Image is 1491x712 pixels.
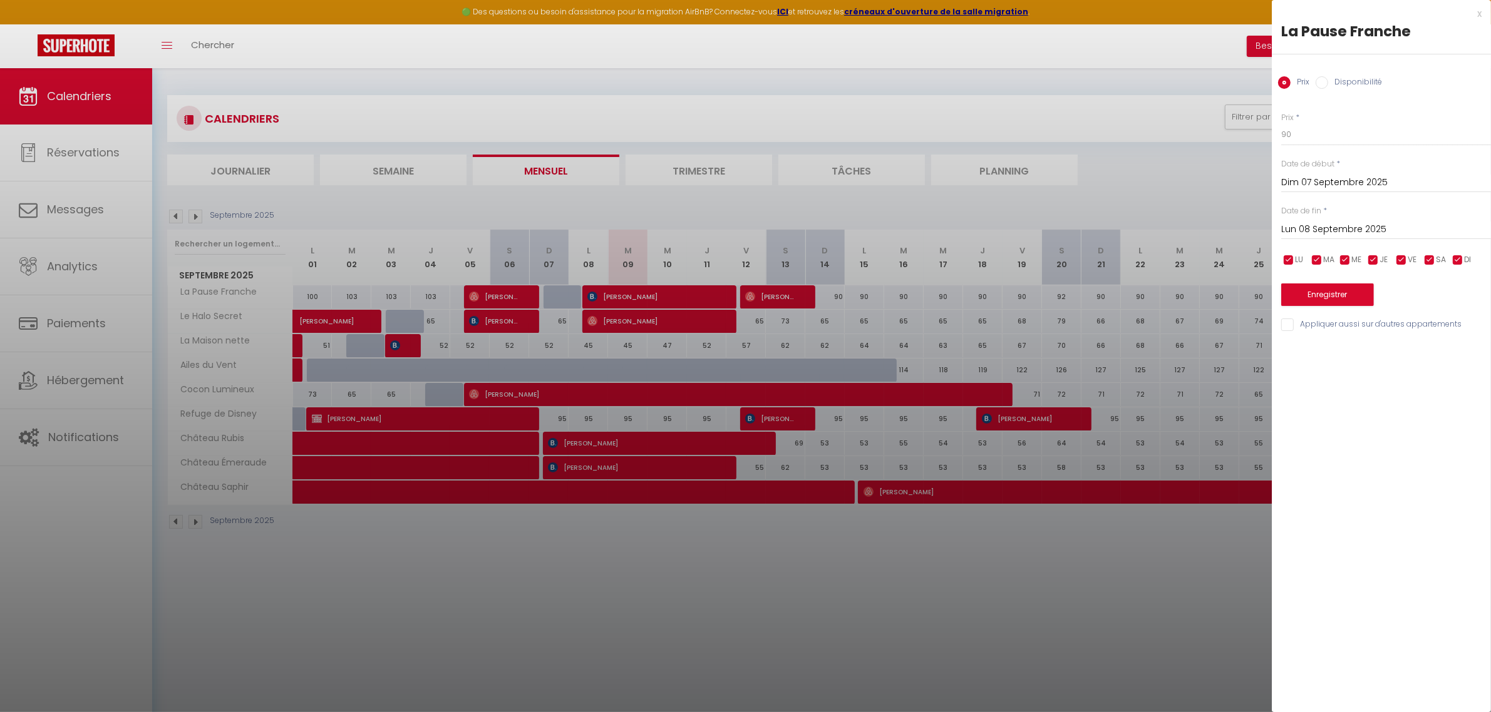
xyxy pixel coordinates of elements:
[1281,21,1482,41] div: La Pause Franche
[1281,205,1321,217] label: Date de fin
[1351,254,1361,266] span: ME
[1281,112,1294,124] label: Prix
[1272,6,1482,21] div: x
[1323,254,1334,266] span: MA
[1281,158,1334,170] label: Date de début
[1295,254,1303,266] span: LU
[1464,254,1471,266] span: DI
[10,5,48,43] button: Ouvrir le widget de chat LiveChat
[1328,76,1382,90] label: Disponibilité
[1291,76,1309,90] label: Prix
[1281,283,1374,306] button: Enregistrer
[1408,254,1416,266] span: VE
[1436,254,1446,266] span: SA
[1380,254,1388,266] span: JE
